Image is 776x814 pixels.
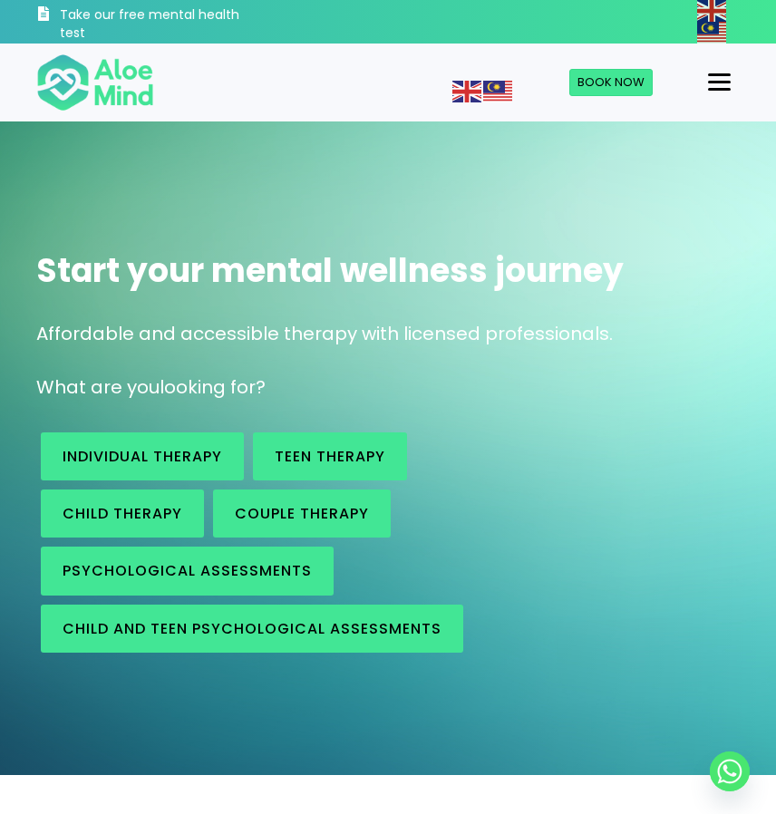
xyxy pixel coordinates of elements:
img: en [452,81,481,102]
span: Individual therapy [63,446,222,467]
h3: Take our free mental health test [60,6,248,42]
p: Affordable and accessible therapy with licensed professionals. [36,321,740,347]
span: Couple therapy [235,503,369,524]
a: English [697,1,728,19]
span: Start your mental wellness journey [36,247,624,294]
a: Child and Teen Psychological assessments [41,605,463,653]
span: What are you [36,374,160,400]
a: Book Now [569,69,653,96]
a: Child Therapy [41,489,204,538]
a: Psychological assessments [41,547,334,595]
a: Couple therapy [213,489,391,538]
span: Child and Teen Psychological assessments [63,618,441,639]
a: Malay [483,82,514,100]
img: ms [697,22,726,44]
a: English [452,82,483,100]
a: Malay [697,23,728,41]
img: Aloe mind Logo [36,53,154,112]
a: Teen Therapy [253,432,407,480]
span: Book Now [577,73,645,91]
span: Teen Therapy [275,446,385,467]
img: ms [483,81,512,102]
span: Psychological assessments [63,560,312,581]
a: Individual therapy [41,432,244,480]
a: Whatsapp [710,751,750,791]
span: Child Therapy [63,503,182,524]
span: looking for? [160,374,266,400]
a: Take our free mental health test [36,5,248,44]
button: Menu [701,67,738,98]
